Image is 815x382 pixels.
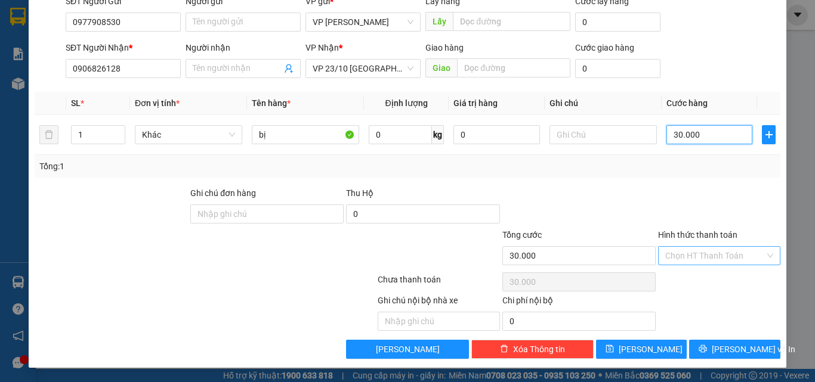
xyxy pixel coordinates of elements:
[689,340,780,359] button: printer[PERSON_NAME] và In
[313,60,413,77] span: VP 23/10 Nha Trang
[575,43,634,52] label: Cước giao hàng
[453,125,539,144] input: 0
[432,125,444,144] span: kg
[313,13,413,31] span: VP Phan Rang
[81,89,86,100] span: 1
[71,98,81,108] span: SL
[378,294,500,312] div: Ghi chú nội bộ nhà xe
[549,125,657,144] input: Ghi Chú
[545,92,662,115] th: Ghi chú
[18,89,42,100] span: thùng
[453,12,570,31] input: Dọc đường
[453,98,498,108] span: Giá trị hàng
[39,125,58,144] button: delete
[346,340,468,359] button: [PERSON_NAME]
[502,230,542,240] span: Tổng cước
[111,76,174,87] p: Cước hàng
[5,32,77,54] span: VP [PERSON_NAME]
[575,13,660,32] input: Cước lấy hàng
[135,98,180,108] span: Đơn vị tính
[39,160,316,173] div: Tổng: 1
[575,59,660,78] input: Cước giao hàng
[57,76,110,87] p: Số lượng
[82,56,136,67] span: 0385483544
[513,343,565,356] span: Xóa Thông tin
[82,32,174,54] strong: Nhận:
[457,58,570,77] input: Dọc đường
[596,340,687,359] button: save[PERSON_NAME]
[385,98,427,108] span: Định lượng
[376,343,440,356] span: [PERSON_NAME]
[471,340,594,359] button: deleteXóa Thông tin
[762,125,776,144] button: plus
[762,130,775,139] span: plus
[606,344,614,354] span: save
[500,344,508,354] span: delete
[284,64,294,73] span: user-add
[40,7,138,23] strong: Nhà xe Đức lộc
[699,344,707,354] span: printer
[186,41,301,54] div: Người nhận
[142,126,235,144] span: Khác
[190,204,344,223] input: Ghi chú đơn hàng
[5,56,58,67] span: 0399459038
[5,32,77,54] strong: Gửi:
[5,76,55,87] p: Tên hàng
[252,125,359,144] input: VD: Bàn, Ghế
[378,312,500,331] input: Nhập ghi chú
[425,12,453,31] span: Lấy
[666,98,708,108] span: Cước hàng
[658,230,737,240] label: Hình thức thanh toán
[190,188,256,198] label: Ghi chú đơn hàng
[712,343,795,356] span: [PERSON_NAME] và In
[129,89,156,100] span: 30000
[66,41,181,54] div: SĐT Người Nhận
[502,294,656,312] div: Chi phí nội bộ
[376,273,501,294] div: Chưa thanh toán
[425,58,457,77] span: Giao
[425,43,464,52] span: Giao hàng
[305,43,339,52] span: VP Nhận
[346,188,373,198] span: Thu Hộ
[619,343,683,356] span: [PERSON_NAME]
[252,98,291,108] span: Tên hàng
[82,32,174,54] span: VP 23/10 [GEOGRAPHIC_DATA]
